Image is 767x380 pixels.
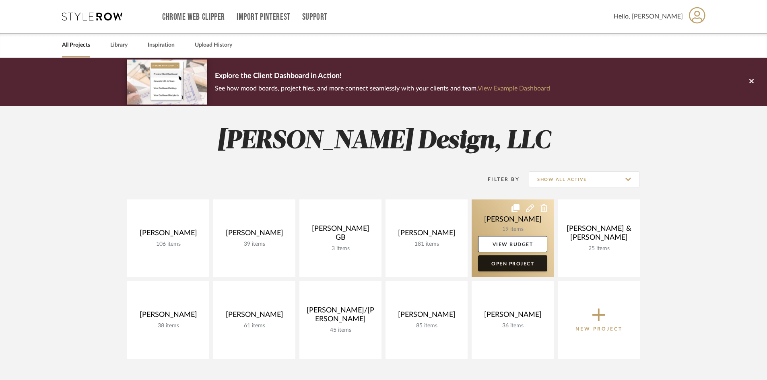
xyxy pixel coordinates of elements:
[478,310,547,322] div: [PERSON_NAME]
[195,40,232,51] a: Upload History
[302,14,328,21] a: Support
[220,322,289,329] div: 61 items
[62,40,90,51] a: All Projects
[148,40,175,51] a: Inspiration
[237,14,291,21] a: Import Pinterest
[110,40,128,51] a: Library
[306,245,375,252] div: 3 items
[392,229,461,241] div: [PERSON_NAME]
[94,126,673,156] h2: [PERSON_NAME] Design, LLC
[220,310,289,322] div: [PERSON_NAME]
[127,60,207,104] img: d5d033c5-7b12-40c2-a960-1ecee1989c38.png
[134,310,203,322] div: [PERSON_NAME]
[134,322,203,329] div: 38 items
[478,255,547,271] a: Open Project
[478,236,547,252] a: View Budget
[162,14,225,21] a: Chrome Web Clipper
[134,241,203,248] div: 106 items
[478,322,547,329] div: 36 items
[306,306,375,327] div: [PERSON_NAME]/[PERSON_NAME]
[215,70,550,83] p: Explore the Client Dashboard in Action!
[134,229,203,241] div: [PERSON_NAME]
[478,85,550,92] a: View Example Dashboard
[215,83,550,94] p: See how mood boards, project files, and more connect seamlessly with your clients and team.
[614,12,683,21] span: Hello, [PERSON_NAME]
[220,241,289,248] div: 39 items
[558,281,640,359] button: New Project
[392,310,461,322] div: [PERSON_NAME]
[564,224,633,245] div: [PERSON_NAME] & [PERSON_NAME]
[220,229,289,241] div: [PERSON_NAME]
[575,325,623,333] p: New Project
[306,224,375,245] div: [PERSON_NAME] GB
[477,175,520,183] div: Filter By
[306,327,375,334] div: 45 items
[392,322,461,329] div: 85 items
[392,241,461,248] div: 181 items
[564,245,633,252] div: 25 items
